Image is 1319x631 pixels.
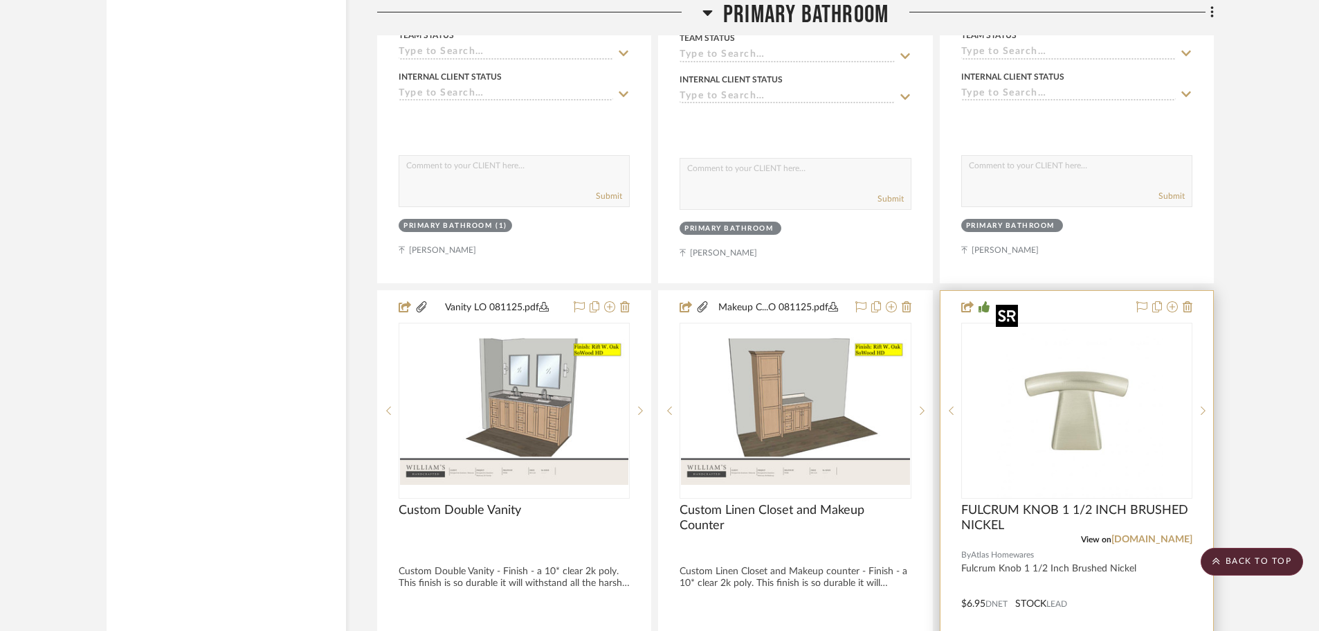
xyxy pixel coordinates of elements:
[1081,535,1111,544] span: View on
[684,224,773,234] div: Primary Bathroom
[990,324,1163,497] img: FULCRUM KNOB 1 1/2 INCH BRUSHED NICKEL
[403,221,492,231] div: Primary Bathroom
[1201,548,1303,576] scroll-to-top-button: BACK TO TOP
[961,549,971,562] span: By
[961,503,1192,533] span: FULCRUM KNOB 1 1/2 INCH BRUSHED NICKEL
[961,71,1064,83] div: Internal Client Status
[680,73,783,86] div: Internal Client Status
[680,32,735,44] div: Team Status
[709,299,846,316] button: Makeup C...O 081125.pdf
[961,88,1176,101] input: Type to Search…
[680,503,911,533] span: Custom Linen Closet and Makeup Counter
[399,503,521,518] span: Custom Double Vanity
[1111,535,1192,544] a: [DOMAIN_NAME]
[680,49,894,62] input: Type to Search…
[399,71,502,83] div: Internal Client Status
[966,221,1055,231] div: Primary Bathroom
[961,29,1017,42] div: Team Status
[428,299,565,316] button: Vanity LO 081125.pdf
[399,88,613,101] input: Type to Search…
[961,46,1176,60] input: Type to Search…
[877,193,904,205] button: Submit
[681,337,909,485] img: Custom Linen Closet and Makeup Counter
[596,190,622,202] button: Submit
[399,29,454,42] div: Team Status
[495,221,507,231] div: (1)
[680,91,894,104] input: Type to Search…
[971,549,1034,562] span: Atlas Homewares
[962,323,1192,498] div: 0
[400,337,628,485] img: Custom Double Vanity
[399,46,613,60] input: Type to Search…
[1158,190,1185,202] button: Submit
